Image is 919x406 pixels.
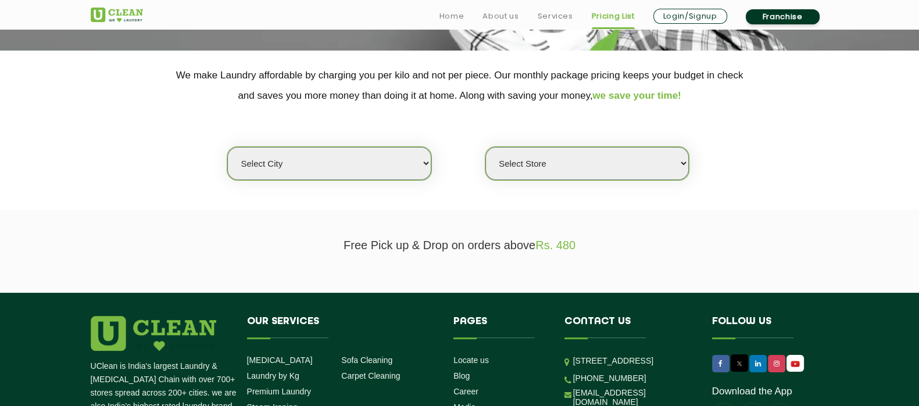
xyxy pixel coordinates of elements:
a: About us [482,9,518,23]
a: Blog [453,371,470,380]
h4: Our Services [247,316,437,338]
h4: Follow us [712,316,814,338]
a: Login/Signup [653,9,727,24]
p: Free Pick up & Drop on orders above [91,239,829,252]
a: Premium Laundry [247,387,312,396]
a: Franchise [746,9,820,24]
img: UClean Laundry and Dry Cleaning [788,358,803,370]
img: logo.png [91,316,216,351]
p: [STREET_ADDRESS] [573,354,695,368]
img: UClean Laundry and Dry Cleaning [91,8,143,22]
span: we save your time! [593,90,681,101]
a: [MEDICAL_DATA] [247,355,313,365]
a: Career [453,387,478,396]
p: We make Laundry affordable by charging you per kilo and not per piece. Our monthly package pricin... [91,65,829,106]
a: Download the App [712,386,792,397]
a: Locate us [453,355,489,365]
h4: Pages [453,316,547,338]
span: Rs. 480 [535,239,575,251]
a: Services [537,9,573,23]
a: Pricing List [592,9,635,23]
a: Home [439,9,464,23]
a: Laundry by Kg [247,371,299,380]
a: Sofa Cleaning [341,355,392,365]
a: [PHONE_NUMBER] [573,373,646,383]
a: Carpet Cleaning [341,371,400,380]
h4: Contact us [564,316,695,338]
